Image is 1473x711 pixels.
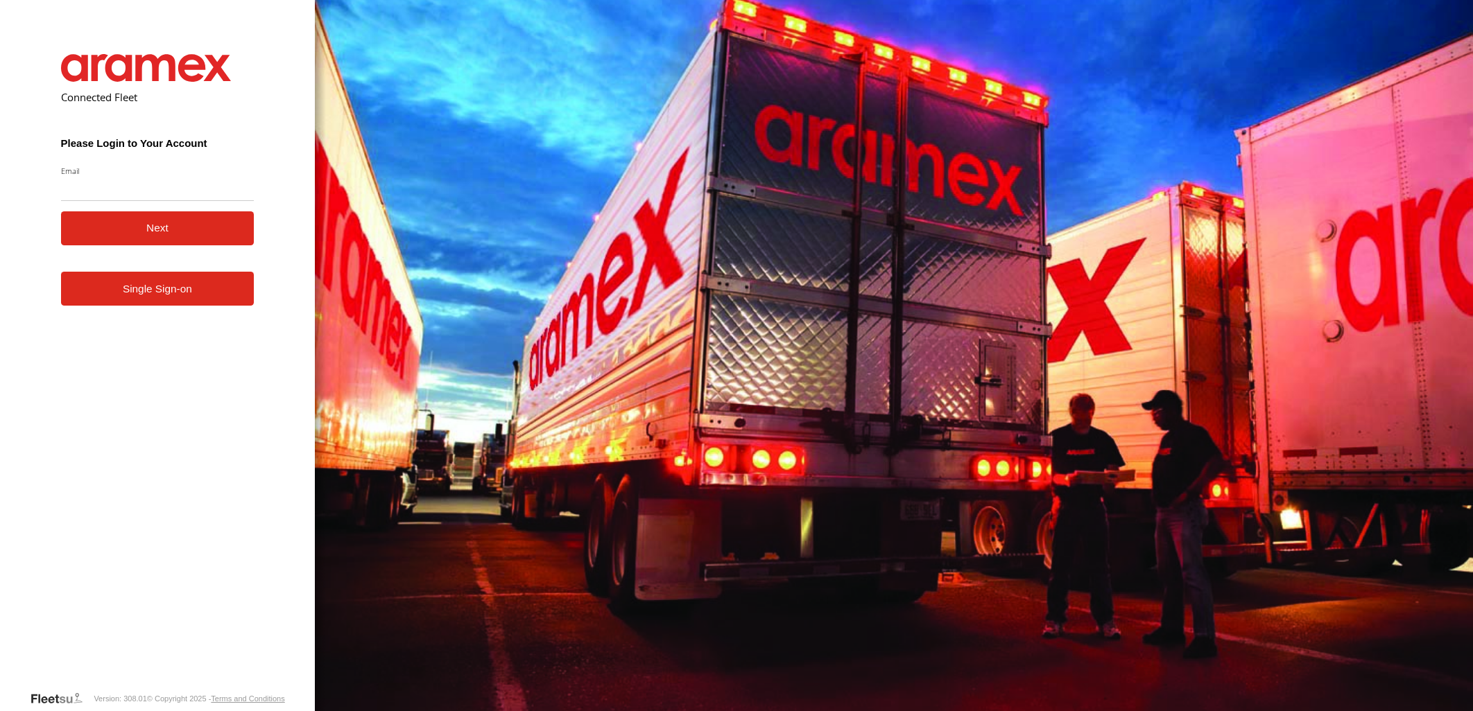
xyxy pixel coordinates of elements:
[94,694,146,703] div: Version: 308.01
[211,694,284,703] a: Terms and Conditions
[61,90,255,104] h2: Connected Fleet
[147,694,285,703] div: © Copyright 2025 -
[61,137,255,149] h3: Please Login to Your Account
[61,54,232,82] img: Aramex
[30,692,94,705] a: Visit our Website
[61,272,255,306] a: Single Sign-on
[61,211,255,245] button: Next
[61,166,255,176] label: Email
